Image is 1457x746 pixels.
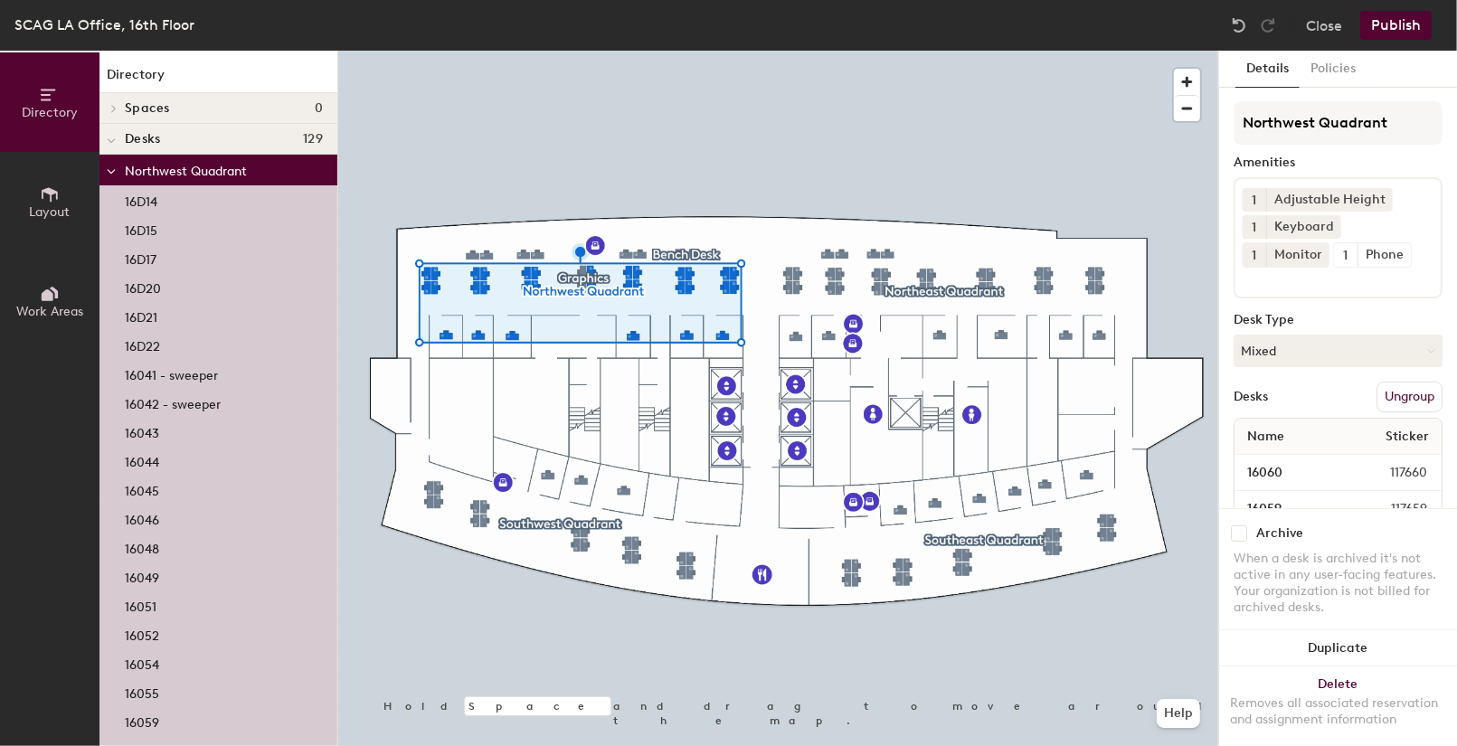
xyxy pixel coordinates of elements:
span: 0 [315,101,323,116]
div: SCAG LA Office, 16th Floor [14,14,194,36]
div: Amenities [1234,156,1443,170]
p: 16048 [125,536,159,557]
div: Desk Type [1234,313,1443,327]
p: 16045 [125,478,159,499]
button: Help [1157,699,1200,728]
span: 117660 [1347,463,1438,483]
p: 16043 [125,420,159,441]
input: Unnamed desk [1238,460,1347,486]
button: 1 [1243,215,1266,239]
p: 16D17 [125,247,156,268]
button: 1 [1243,188,1266,212]
h1: Directory [99,65,337,93]
span: Desks [125,132,160,146]
div: When a desk is archived it's not active in any user-facing features. Your organization is not bil... [1234,551,1443,616]
p: 16D14 [125,189,157,210]
p: 16052 [125,623,159,644]
span: 1 [1344,246,1348,265]
p: 16051 [125,594,156,615]
div: Removes all associated reservation and assignment information [1230,695,1446,728]
button: Duplicate [1219,630,1457,666]
p: 16054 [125,652,159,673]
span: 1 [1253,191,1257,210]
p: 16046 [125,507,159,528]
button: Close [1306,11,1342,40]
span: Spaces [125,101,170,116]
span: Name [1238,420,1293,453]
button: Publish [1360,11,1432,40]
span: 117659 [1348,499,1438,519]
p: 16041 - sweeper [125,363,218,383]
span: 1 [1253,246,1257,265]
button: Ungroup [1377,382,1443,412]
div: Keyboard [1266,215,1341,239]
p: 16D15 [125,218,157,239]
span: 1 [1253,218,1257,237]
span: Directory [22,105,78,120]
button: 1 [1243,243,1266,267]
button: Mixed [1234,335,1443,367]
img: Undo [1230,16,1248,34]
span: Work Areas [16,304,83,319]
img: Redo [1259,16,1277,34]
p: 16D21 [125,305,157,326]
p: 16D20 [125,276,161,297]
p: 16059 [125,710,159,731]
button: 1 [1334,243,1358,267]
p: 16D22 [125,334,160,354]
input: Unnamed desk [1238,496,1348,522]
span: Northwest Quadrant [125,164,247,179]
span: 129 [303,132,323,146]
button: DeleteRemoves all associated reservation and assignment information [1219,666,1457,746]
div: Adjustable Height [1266,188,1393,212]
p: 16042 - sweeper [125,392,221,412]
p: 16055 [125,681,159,702]
div: Phone [1358,243,1411,267]
button: Policies [1300,51,1367,88]
p: 16044 [125,449,159,470]
p: 16049 [125,565,159,586]
div: Archive [1256,526,1303,541]
div: Desks [1234,390,1268,404]
div: Monitor [1266,243,1329,267]
button: Details [1235,51,1300,88]
span: Layout [30,204,71,220]
span: Sticker [1377,420,1438,453]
